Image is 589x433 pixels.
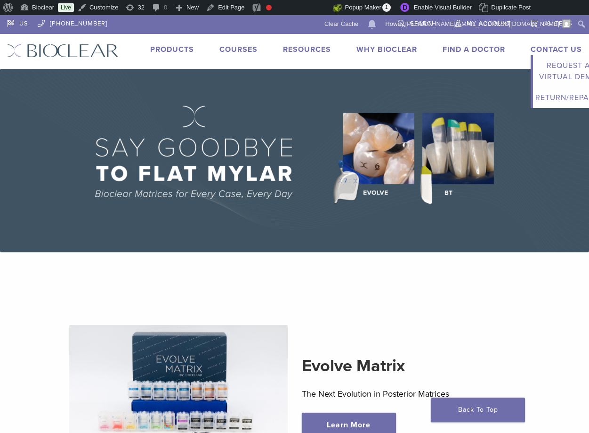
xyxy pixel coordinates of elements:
p: The Next Evolution in Posterior Matrices [302,387,520,401]
a: Back To Top [431,398,525,422]
a: Clear Cache [321,17,362,32]
span: [PERSON_NAME][EMAIL_ADDRESS][DOMAIN_NAME] [405,20,559,27]
a: Why Bioclear [356,45,417,54]
span: 1 [382,3,391,12]
img: Views over 48 hours. Click for more Jetpack Stats. [280,2,333,14]
a: US [7,15,28,29]
div: Focus keyphrase not set [266,5,272,10]
a: Live [58,3,74,12]
h2: Evolve Matrix [302,355,520,377]
a: Howdy, [382,17,574,32]
a: 19 items [530,15,573,29]
a: Courses [219,45,258,54]
a: Resources [283,45,331,54]
a: My Account [455,15,511,29]
a: [PHONE_NUMBER] [38,15,107,29]
img: Bioclear [7,44,119,58]
a: Find A Doctor [443,45,505,54]
a: Contact Us [531,45,582,54]
a: Products [150,45,194,54]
